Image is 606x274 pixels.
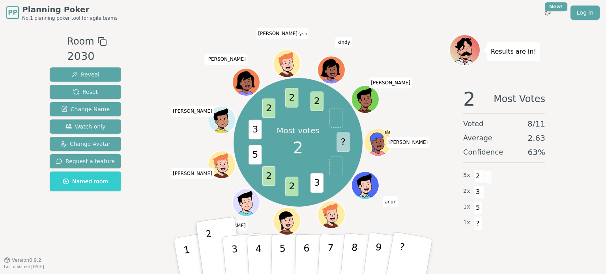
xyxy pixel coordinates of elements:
span: 2 [473,170,483,183]
button: Named room [50,171,121,191]
span: Click to change your name [369,77,412,88]
span: 2 [463,89,475,108]
span: Voted [463,118,484,129]
span: 2 x [463,187,470,196]
div: New! [545,2,567,11]
button: Change Avatar [50,137,121,151]
span: (you) [297,32,307,36]
span: 2 [285,88,298,108]
p: Most votes [277,125,320,136]
span: Natasha is the host [384,129,391,136]
button: Watch only [50,119,121,134]
span: Click to change your name [256,28,309,39]
span: 2 [310,92,323,112]
span: 63 % [528,147,545,158]
span: ? [337,132,350,152]
span: 3 [249,120,262,140]
span: 2 [262,99,275,118]
button: Reveal [50,67,121,82]
button: Request a feature [50,154,121,168]
span: 2.63 [527,132,545,144]
button: Reset [50,85,121,99]
div: 2030 [67,48,107,65]
span: Click to change your name [204,54,248,65]
span: 5 [249,145,262,165]
p: Results are in! [491,46,536,57]
span: Last updated: [DATE] [4,265,44,269]
span: Named room [63,177,108,185]
span: 5 x [463,171,470,180]
span: Click to change your name [204,220,248,231]
span: Click to change your name [171,106,214,117]
p: 2 [205,228,217,271]
span: 2 [262,166,275,186]
span: Planning Poker [22,4,118,15]
button: Change Name [50,102,121,116]
span: 8 / 11 [527,118,545,129]
span: Version 0.9.2 [12,257,41,263]
span: Click to change your name [335,37,352,48]
button: Version0.9.2 [4,257,41,263]
span: Confidence [463,147,503,158]
span: Average [463,132,492,144]
button: New! [541,6,555,20]
span: Most Votes [494,89,545,108]
button: Click to change your avatar [274,50,300,76]
span: 2 [285,177,298,197]
span: 1 x [463,203,470,211]
span: 5 [473,201,483,214]
span: Reveal [71,71,99,78]
span: 2 [293,136,303,160]
a: PPPlanning PokerNo.1 planning poker tool for agile teams [6,4,118,21]
span: Watch only [65,123,106,130]
span: 1 x [463,218,470,227]
span: Click to change your name [387,137,430,148]
span: Click to change your name [171,168,214,179]
span: 3 [310,173,323,193]
span: Reset [73,88,98,96]
span: Click to change your name [383,196,398,207]
span: Request a feature [56,157,115,165]
span: ? [473,217,483,230]
span: PP [8,8,17,17]
span: 3 [473,185,483,199]
a: Log in [570,6,600,20]
span: Change Avatar [60,140,111,148]
span: Change Name [61,105,110,113]
span: Room [67,34,94,48]
span: No.1 planning poker tool for agile teams [22,15,118,21]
